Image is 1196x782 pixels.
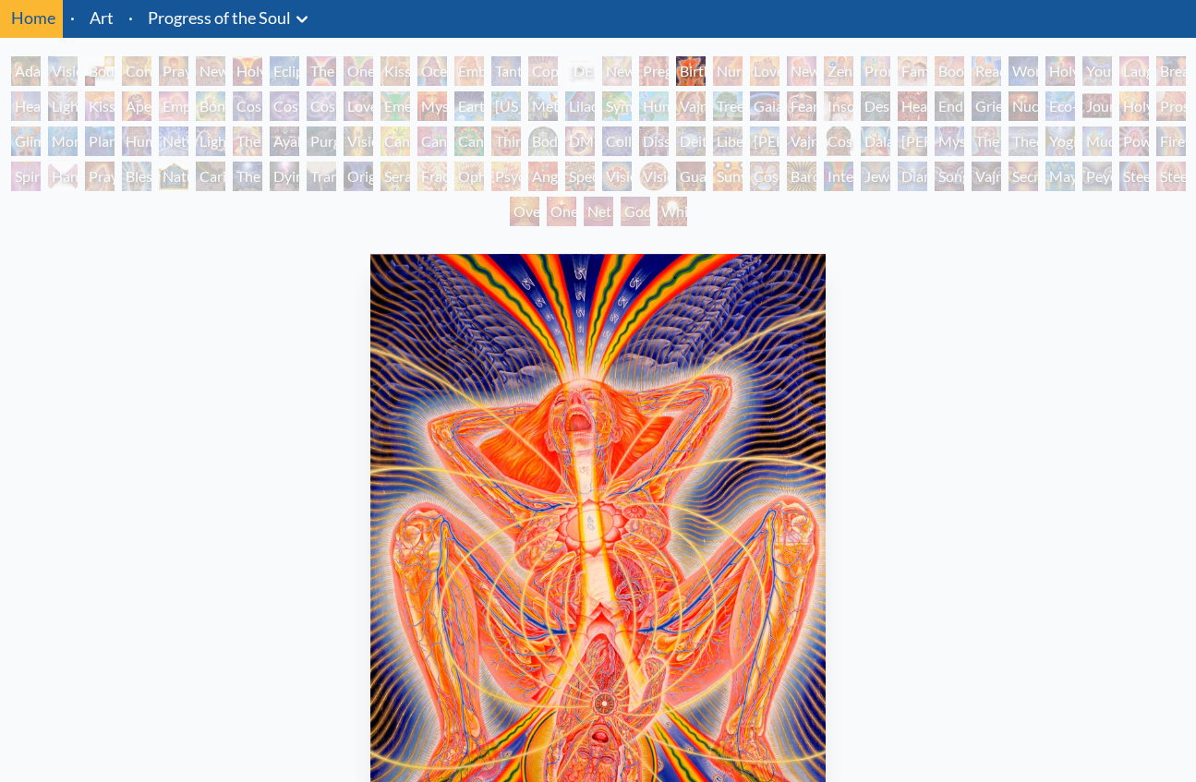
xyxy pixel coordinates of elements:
div: Vision Tree [344,126,373,156]
div: Headache [898,91,927,121]
div: Lightweaver [48,91,78,121]
div: Networks [159,126,188,156]
div: Godself [621,197,650,226]
div: Laughing Man [1119,56,1149,86]
div: Mayan Being [1045,162,1075,191]
div: Vajra Being [972,162,1001,191]
div: Purging [307,126,336,156]
div: Wonder [1009,56,1038,86]
div: Peyote Being [1082,162,1112,191]
div: Love is a Cosmic Force [344,91,373,121]
div: Boo-boo [935,56,964,86]
div: Mystic Eye [935,126,964,156]
div: New Man New Woman [196,56,225,86]
div: Praying Hands [85,162,115,191]
div: Embracing [454,56,484,86]
div: The Kiss [307,56,336,86]
div: Insomnia [824,91,853,121]
div: Prostration [1156,91,1186,121]
div: Body/Mind as a Vibratory Field of Energy [528,126,558,156]
div: Nursing [713,56,743,86]
div: Steeplehead 2 [1156,162,1186,191]
div: Cosmic [DEMOGRAPHIC_DATA] [824,126,853,156]
div: Endarkenment [935,91,964,121]
div: Human Geometry [122,126,151,156]
div: Dalai Lama [861,126,890,156]
div: Nuclear Crucifixion [1009,91,1038,121]
div: Family [898,56,927,86]
div: Cannabis Mudra [381,126,410,156]
div: Holy Grail [233,56,262,86]
div: Yogi & the Möbius Sphere [1045,126,1075,156]
div: Steeplehead 1 [1119,162,1149,191]
div: Holy Fire [1119,91,1149,121]
div: Dying [270,162,299,191]
div: Ocean of Love Bliss [417,56,447,86]
div: Vision Crystal [602,162,632,191]
div: Newborn [602,56,632,86]
div: Vajra Horse [676,91,706,121]
div: Symbiosis: Gall Wasp & Oak Tree [602,91,632,121]
div: Bond [196,91,225,121]
div: Collective Vision [602,126,632,156]
div: [PERSON_NAME] [750,126,779,156]
div: White Light [658,197,687,226]
div: Glimpsing the Empyrean [11,126,41,156]
div: Third Eye Tears of Joy [491,126,521,156]
div: Aperture [122,91,151,121]
div: Diamond Being [898,162,927,191]
div: Jewel Being [861,162,890,191]
div: [PERSON_NAME] [898,126,927,156]
div: Monochord [48,126,78,156]
div: Praying [159,56,188,86]
div: Net of Being [584,197,613,226]
div: Cosmic Artist [270,91,299,121]
div: Love Circuit [750,56,779,86]
div: Theologue [1009,126,1038,156]
div: Guardian of Infinite Vision [676,162,706,191]
div: Liberation Through Seeing [713,126,743,156]
a: Art [90,5,114,30]
div: Reading [972,56,1001,86]
div: Earth Energies [454,91,484,121]
div: Holy Family [1045,56,1075,86]
div: Spirit Animates the Flesh [11,162,41,191]
div: Original Face [344,162,373,191]
div: Gaia [750,91,779,121]
div: Ophanic Eyelash [454,162,484,191]
div: Bardo Being [787,162,816,191]
div: Dissectional Art for Tool's Lateralus CD [639,126,669,156]
div: Despair [861,91,890,121]
div: Eclipse [270,56,299,86]
div: Breathing [1156,56,1186,86]
div: Mysteriosa 2 [417,91,447,121]
div: Seraphic Transport Docking on the Third Eye [381,162,410,191]
div: Eco-Atlas [1045,91,1075,121]
div: Planetary Prayers [85,126,115,156]
a: Progress of the Soul [148,5,291,30]
div: Lightworker [196,126,225,156]
div: Birth [676,56,706,86]
div: Lilacs [565,91,595,121]
div: Firewalking [1156,126,1186,156]
div: Pregnancy [639,56,669,86]
div: Grieving [972,91,1001,121]
div: Tree & Person [713,91,743,121]
div: One Taste [344,56,373,86]
div: Copulating [528,56,558,86]
div: Power to the Peaceful [1119,126,1149,156]
div: Cannabis Sutra [417,126,447,156]
div: Cannabacchus [454,126,484,156]
div: [US_STATE] Song [491,91,521,121]
div: Transfiguration [307,162,336,191]
div: Interbeing [824,162,853,191]
div: Zena Lotus [824,56,853,86]
div: Blessing Hand [122,162,151,191]
div: One [547,197,576,226]
div: Metamorphosis [528,91,558,121]
div: Oversoul [510,197,539,226]
div: Emerald Grail [381,91,410,121]
div: DMT - The Spirit Molecule [565,126,595,156]
div: Deities & Demons Drinking from the Milky Pool [676,126,706,156]
div: Tantra [491,56,521,86]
